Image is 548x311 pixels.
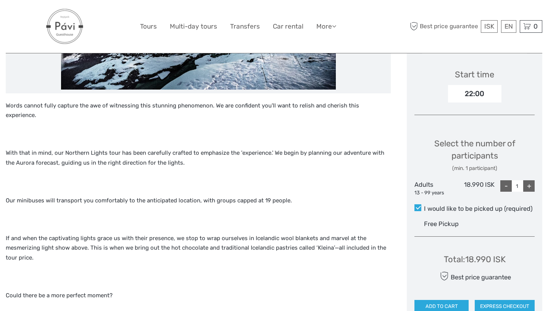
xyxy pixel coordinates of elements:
a: Tours [140,21,157,32]
div: Best price guarantee [438,269,511,283]
p: With that in mind, our Northern Lights tour has been carefully crafted to emphasize the 'experien... [6,148,391,168]
div: 22:00 [448,85,501,103]
div: Start time [455,69,494,80]
div: EN [501,20,516,33]
a: Transfers [230,21,260,32]
p: If and when the captivating lights grace us with their presence, we stop to wrap ourselves in Ice... [6,234,391,263]
span: 0 [532,22,539,30]
span: ISK [484,22,494,30]
div: (min. 1 participant) [414,165,535,172]
p: Our minibuses will transport you comfortably to the anticipated location, with groups capped at 1... [6,196,391,206]
span: Best price guarantee [408,20,479,33]
a: Car rental [273,21,303,32]
img: 813-8eeafeba-444a-4ca7-9364-fd0d32cda83c_logo_big.png [44,6,85,47]
label: I would like to be picked up (required) [414,204,535,213]
div: 18.990 ISK [455,180,495,196]
div: 13 - 99 years [414,189,455,197]
button: Open LiveChat chat widget [88,12,97,21]
a: Multi-day tours [170,21,217,32]
p: Could there be a more perfect moment? [6,291,391,301]
div: + [523,180,535,192]
div: Select the number of participants [414,138,535,172]
span: Free Pickup [424,220,459,228]
p: Words cannot fully capture the awe of witnessing this stunning phenomenon. We are confident you'l... [6,101,391,120]
div: - [500,180,512,192]
div: Adults [414,180,455,196]
a: More [316,21,336,32]
div: Total : 18.990 ISK [444,253,506,265]
p: We're away right now. Please check back later! [11,13,86,19]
